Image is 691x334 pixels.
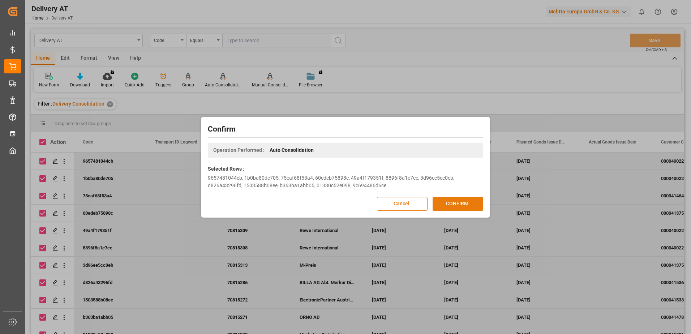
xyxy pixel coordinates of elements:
[433,197,483,211] button: CONFIRM
[213,146,265,154] span: Operation Performed :
[208,165,244,173] label: Selected Rows :
[377,197,428,211] button: Cancel
[270,146,314,154] span: Auto Consolidation
[208,174,483,189] div: 9657481044cb, 1b0ba80de705, 75caf68f53a4, 60edeb75898c, 49a4f179351f, 8896f8a1e7ce, 3d96ee5cc0eb,...
[208,124,483,135] h2: Confirm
